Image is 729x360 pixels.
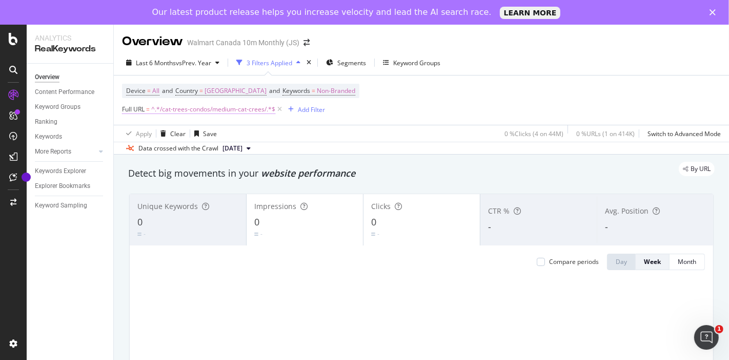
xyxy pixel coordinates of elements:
div: Close [710,9,720,15]
span: vs Prev. Year [176,59,211,67]
button: [DATE] [218,142,255,155]
button: 3 Filters Applied [232,54,305,71]
img: Equal [137,233,141,236]
div: Keyword Groups [393,59,440,67]
span: Avg. Position [605,206,649,216]
div: Week [644,257,661,266]
span: CTR % [488,206,510,216]
span: = [312,86,315,95]
div: Ranking [35,117,57,127]
span: 2025 Aug. 15th [222,144,242,153]
div: Day [616,257,627,266]
div: Compare periods [549,257,599,266]
span: = [146,105,150,113]
span: Last 6 Months [136,59,176,67]
a: Keyword Sampling [35,200,106,211]
span: By URL [691,166,711,172]
span: Device [126,86,146,95]
a: Overview [35,72,106,83]
div: 0 % URLs ( 1 on 414K ) [576,129,635,138]
span: = [147,86,151,95]
div: Content Performance [35,87,94,98]
div: Save [203,129,217,138]
span: 0 [371,216,376,228]
span: Unique Keywords [137,201,198,211]
button: Save [190,125,217,142]
img: Equal [254,233,258,236]
a: Keywords [35,131,106,142]
a: More Reports [35,146,96,157]
div: Apply [136,129,152,138]
div: Clear [170,129,186,138]
a: Keywords Explorer [35,166,106,177]
button: Last 6 MonthsvsPrev. Year [122,54,224,71]
span: Non-Branded [317,84,355,98]
span: All [152,84,159,98]
div: Keywords [35,131,62,142]
iframe: Intercom live chat [694,325,719,350]
span: Full URL [122,105,145,113]
span: = [199,86,203,95]
a: Content Performance [35,87,106,98]
span: [GEOGRAPHIC_DATA] [205,84,267,98]
span: - [605,220,608,233]
span: Clicks [371,201,391,211]
button: Keyword Groups [379,54,444,71]
div: More Reports [35,146,71,157]
span: 0 [254,216,259,228]
button: Segments [322,54,370,71]
div: Keyword Sampling [35,200,87,211]
span: ^.*/cat-trees-condos/medium-cat-crees/.*$ [151,102,275,117]
div: - [377,230,379,238]
div: times [305,58,313,68]
button: Month [670,254,705,270]
span: 1 [715,325,723,333]
a: LEARN MORE [500,7,561,19]
span: 0 [137,216,143,228]
span: Impressions [254,201,296,211]
span: Keywords [282,86,310,95]
button: Add Filter [284,103,325,116]
div: Data crossed with the Crawl [138,144,218,153]
button: Switch to Advanced Mode [643,125,721,142]
span: Country [175,86,198,95]
a: Ranking [35,117,106,127]
button: Apply [122,125,152,142]
div: Tooltip anchor [22,173,31,182]
div: Keywords Explorer [35,166,86,177]
div: - [144,230,146,238]
div: 0 % Clicks ( 4 on 44M ) [504,129,563,138]
div: arrow-right-arrow-left [303,39,310,46]
div: RealKeywords [35,43,105,55]
span: and [162,86,173,95]
a: Keyword Groups [35,102,106,112]
button: Day [607,254,636,270]
div: - [260,230,262,238]
div: legacy label [679,162,715,176]
div: Our latest product release helps you increase velocity and lead the AI search race. [152,7,492,17]
div: Add Filter [298,105,325,114]
a: Explorer Bookmarks [35,181,106,192]
div: Overview [35,72,59,83]
div: 3 Filters Applied [247,59,292,67]
span: - [488,220,491,233]
div: Overview [122,33,183,50]
div: Switch to Advanced Mode [647,129,721,138]
div: Month [678,257,696,266]
img: Equal [371,233,375,236]
span: Segments [337,59,366,67]
span: and [269,86,280,95]
div: Keyword Groups [35,102,80,112]
div: Analytics [35,33,105,43]
div: Explorer Bookmarks [35,181,90,192]
button: Clear [156,125,186,142]
button: Week [636,254,670,270]
div: Walmart Canada 10m Monthly (JS) [187,37,299,48]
